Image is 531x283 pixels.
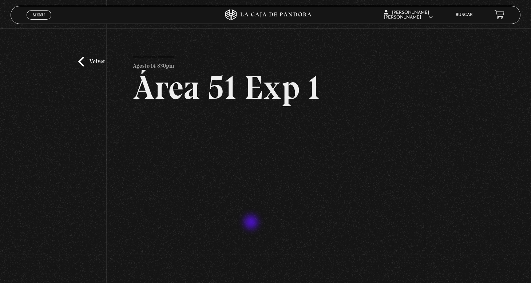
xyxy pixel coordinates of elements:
a: View your shopping cart [495,10,504,20]
a: Volver [78,57,105,67]
p: Agosto 14 830pm [133,57,174,71]
span: Menu [33,13,45,17]
h2: Área 51 Exp 1 [133,71,398,104]
a: Buscar [456,13,473,17]
span: [PERSON_NAME] [PERSON_NAME] [384,11,433,20]
span: Cerrar [31,19,48,24]
iframe: Dailymotion video player – PROGRAMA - AREA 51 - 14 DE AGOSTO [133,115,398,264]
